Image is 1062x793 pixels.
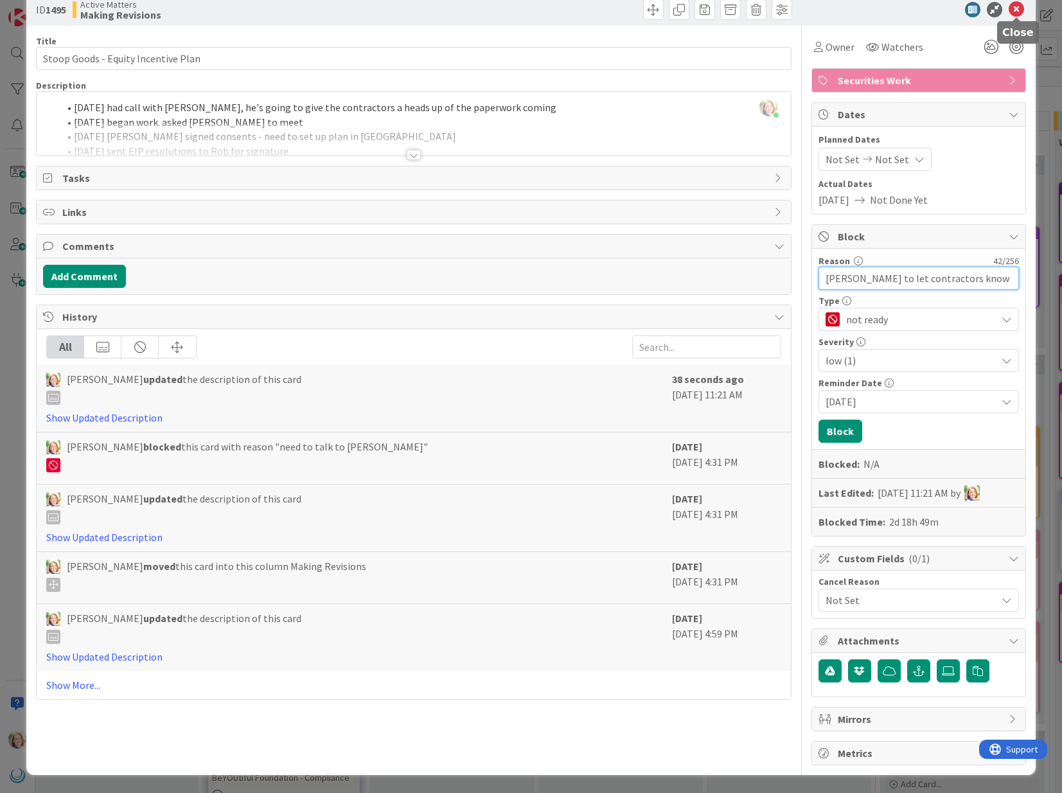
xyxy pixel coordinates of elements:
[632,335,781,359] input: Search...
[819,514,885,530] b: Blocked Time:
[908,552,930,565] span: ( 0/1 )
[36,2,66,17] span: ID
[881,39,923,55] span: Watchers
[62,170,767,186] span: Tasks
[46,531,163,544] a: Show Updated Description
[143,440,181,453] b: blocked
[143,560,175,573] b: moved
[27,2,58,17] span: Support
[838,107,1002,122] span: Dates
[819,255,850,267] label: Reason
[875,152,909,167] span: Not Set
[759,98,777,116] img: Sl300r1zNejTcUF0uYcJund7nRpyjiOK.jpg
[838,711,1002,727] span: Mirrors
[838,229,1002,244] span: Block
[36,80,86,91] span: Description
[863,456,880,472] div: N/A
[819,133,1019,147] span: Planned Dates
[819,177,1019,191] span: Actual Dates
[46,3,66,16] b: 1495
[867,255,1019,267] div: 42 / 256
[826,352,990,370] span: low (1)
[672,492,702,505] b: [DATE]
[46,440,60,454] img: AD
[672,371,781,425] div: [DATE] 11:21 AM
[819,456,860,472] b: Blocked:
[672,373,744,386] b: 38 seconds ago
[46,411,163,424] a: Show Updated Description
[672,560,702,573] b: [DATE]
[826,152,860,167] span: Not Set
[143,492,182,505] b: updated
[143,612,182,625] b: updated
[819,337,854,346] span: Severity
[46,677,781,693] a: Show More...
[846,310,990,328] span: not ready
[838,73,1002,88] span: Securities Work
[964,485,980,501] img: AD
[67,371,301,405] span: [PERSON_NAME] the description of this card
[62,238,767,254] span: Comments
[672,558,781,597] div: [DATE] 4:31 PM
[143,373,182,386] b: updated
[46,492,60,506] img: AD
[46,560,60,574] img: AD
[870,192,928,208] span: Not Done Yet
[819,577,1019,586] div: Cancel Reason
[889,514,939,530] div: 2d 18h 49m
[43,265,126,288] button: Add Comment
[838,745,1002,761] span: Metrics
[67,439,428,472] span: [PERSON_NAME] this card with reason "need to talk to [PERSON_NAME]"
[672,491,781,545] div: [DATE] 4:31 PM
[67,610,301,644] span: [PERSON_NAME] the description of this card
[838,551,1002,566] span: Custom Fields
[672,610,781,664] div: [DATE] 4:59 PM
[67,491,301,524] span: [PERSON_NAME] the description of this card
[819,296,840,305] span: Type
[46,612,60,626] img: AD
[46,373,60,387] img: AD
[838,633,1002,648] span: Attachments
[819,379,882,388] span: Reminder Date
[36,47,791,70] input: type card name here...
[46,650,163,663] a: Show Updated Description
[819,192,849,208] span: [DATE]
[826,39,854,55] span: Owner
[58,100,784,115] li: [DATE] had call with [PERSON_NAME], he's going to give the contractors a heads up of the paperwor...
[62,309,767,325] span: History
[36,35,57,47] label: Title
[826,593,996,608] span: Not Set
[672,440,702,453] b: [DATE]
[47,336,84,358] div: All
[672,612,702,625] b: [DATE]
[67,558,366,592] span: [PERSON_NAME] this card into this column Making Revisions
[62,204,767,220] span: Links
[826,394,996,409] span: [DATE]
[1002,26,1034,39] h5: Close
[80,10,161,20] b: Making Revisions
[819,485,874,501] b: Last Edited:
[672,439,781,477] div: [DATE] 4:31 PM
[878,485,980,501] div: [DATE] 11:21 AM by
[819,420,862,443] button: Block
[58,115,784,130] li: [DATE] began work. asked [PERSON_NAME] to meet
